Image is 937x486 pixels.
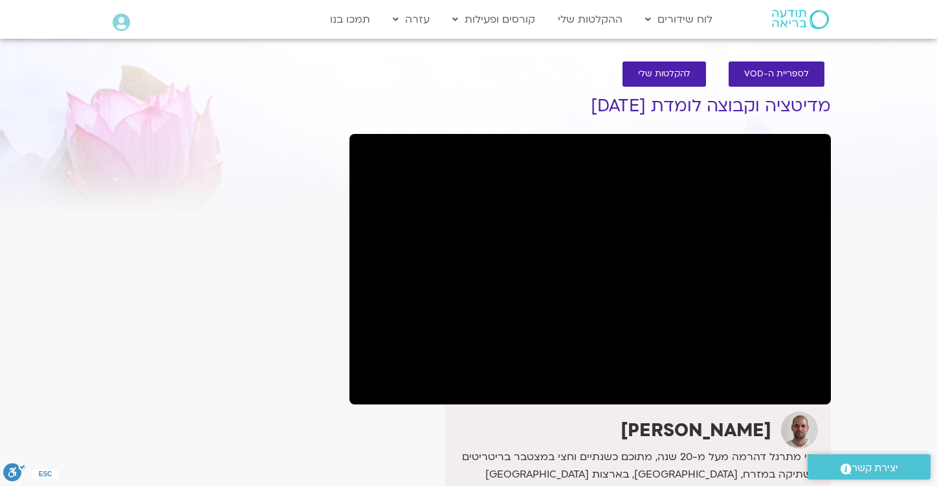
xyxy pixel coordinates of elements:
[324,7,377,32] a: תמכו בנו
[808,454,931,480] a: יצירת קשר
[781,412,818,448] img: דקל קנטי
[623,61,706,87] a: להקלטות שלי
[446,7,542,32] a: קורסים ופעילות
[349,96,831,116] h1: מדיטציה וקבוצה לומדת [DATE]
[639,7,719,32] a: לוח שידורים
[621,418,771,443] strong: [PERSON_NAME]
[551,7,629,32] a: ההקלטות שלי
[852,459,898,477] span: יצירת קשר
[729,61,824,87] a: לספריית ה-VOD
[349,134,831,404] iframe: מדיטציה וקבוצה לומדת עם דקל קנטי - 29.8.25
[638,69,690,79] span: להקלטות שלי
[772,10,829,29] img: תודעה בריאה
[386,7,436,32] a: עזרה
[744,69,809,79] span: לספריית ה-VOD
